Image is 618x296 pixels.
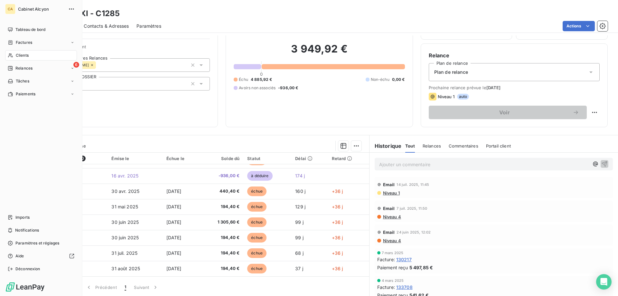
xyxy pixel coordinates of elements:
[396,284,413,291] span: 133708
[247,233,267,243] span: échue
[332,204,343,209] span: +36 j
[15,65,33,71] span: Relances
[382,238,401,243] span: Niveau 4
[111,266,140,271] span: 31 août 2025
[121,281,130,294] button: 1
[247,264,267,273] span: échue
[457,94,469,100] span: auto
[166,204,182,209] span: [DATE]
[82,81,87,87] input: Ajouter une valeur
[5,251,77,261] a: Aide
[239,85,276,91] span: Avoirs non associés
[382,251,404,255] span: 7 mars 2025
[247,248,267,258] span: échue
[486,143,511,148] span: Portail client
[166,266,182,271] span: [DATE]
[377,264,408,271] span: Paiement reçu
[204,234,240,241] span: 194,40 €
[166,219,182,225] span: [DATE]
[434,69,468,75] span: Plan de relance
[239,77,248,82] span: Échu
[84,23,129,29] span: Contacts & Adresses
[204,173,240,179] span: -936,00 €
[332,188,343,194] span: +36 j
[396,256,412,263] span: 130217
[73,62,79,68] span: 6
[247,171,272,181] span: à déduire
[382,279,404,282] span: 4 mars 2025
[295,173,305,178] span: 174 j
[5,4,15,14] div: CA
[16,78,29,84] span: Tâches
[332,156,365,161] div: Retard
[16,91,35,97] span: Paiements
[383,182,395,187] span: Email
[16,40,32,45] span: Factures
[130,281,163,294] button: Suivant
[563,21,595,31] button: Actions
[234,43,405,62] h2: 3 949,92 €
[166,250,182,256] span: [DATE]
[332,235,343,240] span: +36 j
[111,173,138,178] span: 16 avr. 2025
[429,106,587,119] button: Voir
[370,142,402,150] h6: Historique
[111,156,158,161] div: Émise le
[377,284,395,291] span: Facture :
[5,282,45,292] img: Logo LeanPay
[15,215,30,220] span: Imports
[382,214,401,219] span: Niveau 4
[111,250,137,256] span: 31 juil. 2025
[111,188,139,194] span: 30 avr. 2025
[332,250,343,256] span: +36 j
[52,44,210,53] span: Propriétés Client
[429,52,600,59] h6: Relance
[295,250,304,256] span: 68 j
[15,27,45,33] span: Tableau de bord
[57,8,120,19] h3: GUANXI - C1285
[204,250,240,256] span: 194,40 €
[204,188,240,195] span: 440,40 €
[260,72,263,77] span: 0
[295,188,305,194] span: 160 j
[382,190,400,196] span: Niveau 1
[295,266,303,271] span: 37 j
[596,274,612,290] div: Open Intercom Messenger
[436,110,573,115] span: Voir
[409,264,433,271] span: 5 497,85 €
[295,156,324,161] div: Délai
[111,235,139,240] span: 30 juin 2025
[82,281,121,294] button: Précédent
[397,183,429,186] span: 14 juil. 2025, 11:45
[438,94,454,99] span: Niveau 1
[295,204,305,209] span: 129 j
[332,266,343,271] span: +36 j
[449,143,478,148] span: Commentaires
[423,143,441,148] span: Relances
[166,156,196,161] div: Échue le
[96,62,101,68] input: Ajouter une valeur
[204,265,240,272] span: 194,40 €
[15,240,59,246] span: Paramètres et réglages
[15,253,24,259] span: Aide
[295,219,304,225] span: 99 j
[247,186,267,196] span: échue
[247,217,267,227] span: échue
[383,230,395,235] span: Email
[251,77,272,82] span: 4 885,92 €
[377,256,395,263] span: Facture :
[15,266,40,272] span: Déconnexion
[397,230,431,234] span: 24 juin 2025, 12:02
[204,156,240,161] div: Solde dû
[429,85,600,90] span: Prochaine relance prévue le
[125,284,126,291] span: 1
[247,202,267,212] span: échue
[111,204,138,209] span: 31 mai 2025
[16,53,29,58] span: Clients
[166,188,182,194] span: [DATE]
[486,85,501,90] span: [DATE]
[397,206,427,210] span: 7 juil. 2025, 11:50
[278,85,298,91] span: -936,00 €
[166,235,182,240] span: [DATE]
[392,77,405,82] span: 0,00 €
